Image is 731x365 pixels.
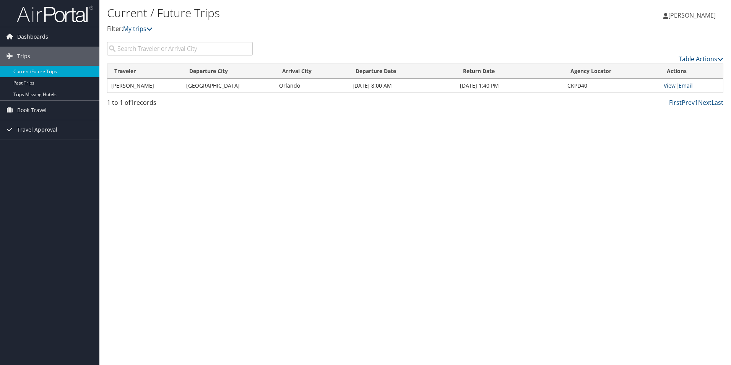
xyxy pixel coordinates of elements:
[663,4,723,27] a: [PERSON_NAME]
[660,64,723,79] th: Actions
[107,24,518,34] p: Filter:
[679,82,693,89] a: Email
[668,11,716,20] span: [PERSON_NAME]
[564,79,660,93] td: CKPD40
[275,64,349,79] th: Arrival City: activate to sort column ascending
[17,120,57,139] span: Travel Approval
[107,79,182,93] td: [PERSON_NAME]
[682,98,695,107] a: Prev
[17,101,47,120] span: Book Travel
[712,98,723,107] a: Last
[679,55,723,63] a: Table Actions
[456,79,564,93] td: [DATE] 1:40 PM
[130,98,134,107] span: 1
[17,5,93,23] img: airportal-logo.png
[107,64,182,79] th: Traveler: activate to sort column ascending
[664,82,676,89] a: View
[698,98,712,107] a: Next
[660,79,723,93] td: |
[456,64,564,79] th: Return Date: activate to sort column ascending
[17,47,30,66] span: Trips
[182,64,275,79] th: Departure City: activate to sort column ascending
[349,64,456,79] th: Departure Date: activate to sort column descending
[695,98,698,107] a: 1
[349,79,456,93] td: [DATE] 8:00 AM
[17,27,48,46] span: Dashboards
[107,42,253,55] input: Search Traveler or Arrival City
[123,24,153,33] a: My trips
[669,98,682,107] a: First
[182,79,275,93] td: [GEOGRAPHIC_DATA]
[107,98,253,111] div: 1 to 1 of records
[107,5,518,21] h1: Current / Future Trips
[564,64,660,79] th: Agency Locator: activate to sort column ascending
[275,79,349,93] td: Orlando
